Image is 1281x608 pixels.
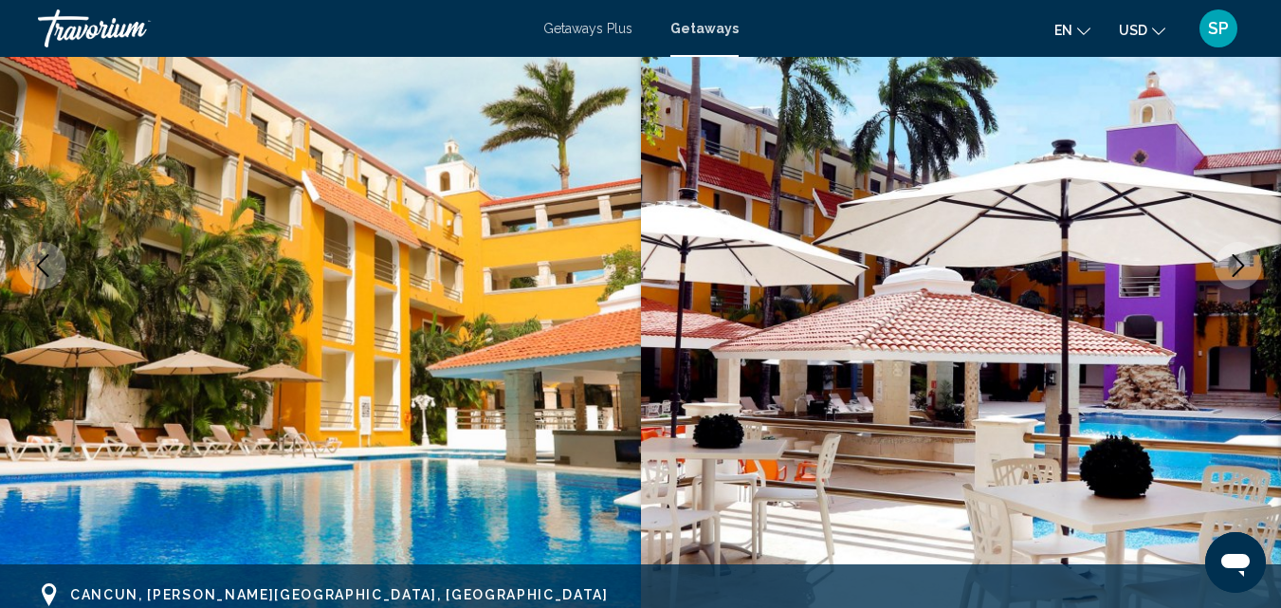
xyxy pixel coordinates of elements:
[38,9,524,47] a: Travorium
[1054,23,1072,38] span: en
[1215,242,1262,289] button: Next image
[543,21,632,36] a: Getaways Plus
[19,242,66,289] button: Previous image
[70,587,609,602] span: Cancun, [PERSON_NAME][GEOGRAPHIC_DATA], [GEOGRAPHIC_DATA]
[1119,16,1165,44] button: Change currency
[1194,9,1243,48] button: User Menu
[1054,16,1090,44] button: Change language
[1208,19,1229,38] span: SP
[670,21,739,36] a: Getaways
[1205,532,1266,593] iframe: Button to launch messaging window
[1119,23,1147,38] span: USD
